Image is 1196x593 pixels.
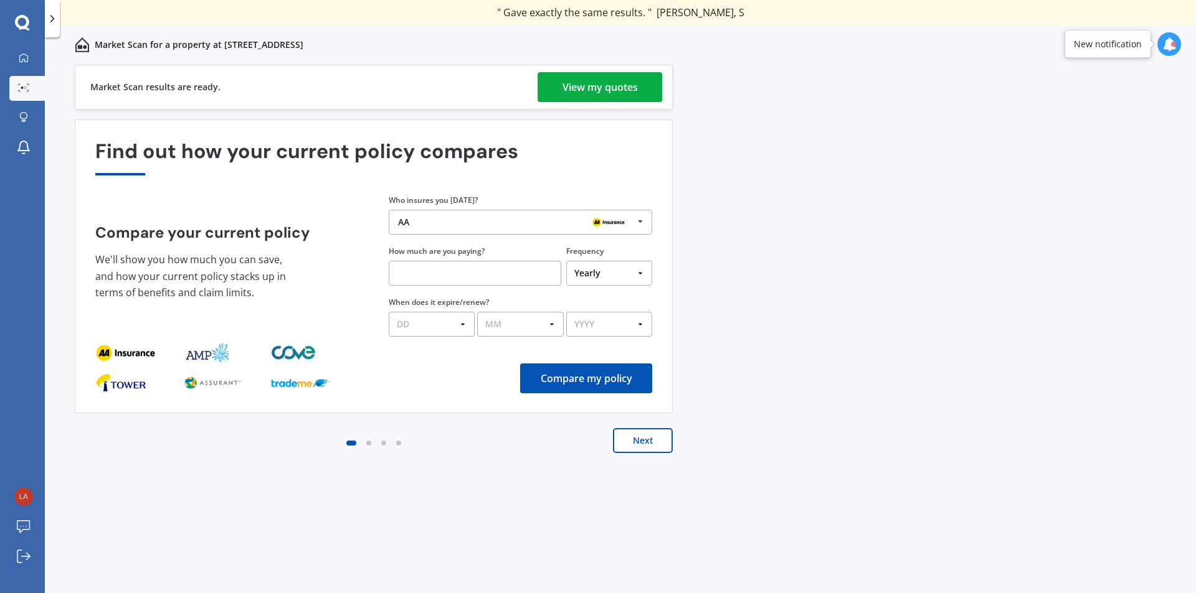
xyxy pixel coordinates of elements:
label: How much are you paying? [389,246,485,256]
img: provider_logo_1 [183,343,231,363]
a: View my quotes [538,72,662,102]
div: AA [398,218,409,226]
img: provider_logo_1 [183,373,243,393]
div: New notification [1074,38,1142,50]
p: Market Scan for a property at [STREET_ADDRESS] [95,39,303,51]
img: 43d40565e517b2f560f5a55a41756b6a [14,487,33,506]
img: provider_logo_2 [271,373,331,393]
button: Compare my policy [520,363,652,393]
label: Frequency [566,246,604,256]
div: Find out how your current policy compares [95,140,652,175]
p: We'll show you how much you can save, and how your current policy stacks up in terms of benefits ... [95,251,295,301]
label: Who insures you [DATE]? [389,195,478,205]
img: home-and-contents.b802091223b8502ef2dd.svg [75,37,90,52]
div: View my quotes [562,72,638,102]
button: Next [613,428,673,453]
label: When does it expire/renew? [389,297,489,307]
img: provider_logo_2 [271,343,318,363]
img: provider_logo_0 [95,373,146,393]
h4: Compare your current policy [95,224,359,241]
img: AA.webp [589,215,629,230]
img: provider_logo_0 [95,343,155,363]
div: Market Scan results are ready. [90,65,221,109]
